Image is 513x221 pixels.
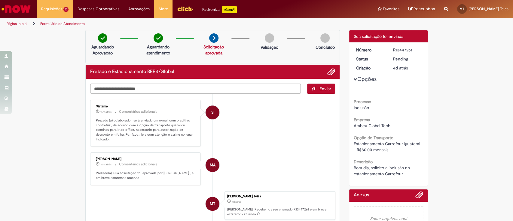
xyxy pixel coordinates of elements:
img: arrow-next.png [209,33,218,43]
img: img-circle-grey.png [320,33,330,43]
p: Aguardando atendimento [144,44,173,56]
p: Validação [261,44,278,50]
a: Página inicial [7,21,27,26]
button: Enviar [307,84,335,94]
span: More [159,6,168,12]
div: System [206,106,219,119]
small: Comentários adicionais [119,109,157,114]
a: Rascunhos [408,6,435,12]
time: 26/08/2025 10:09:14 [393,65,408,71]
b: Empresa [354,117,370,122]
a: Formulário de Atendimento [40,21,85,26]
button: Adicionar anexos [415,191,423,202]
h2: Fretado e Estacionamento BEES/Global Histórico de tíquete [90,69,174,75]
span: 2 [63,7,69,12]
p: Prezado (a) colaborador, será enviado um e-mail com o aditivo contratual, de acordo com a opção d... [96,118,196,142]
div: [PERSON_NAME] Teles [227,195,332,198]
div: Padroniza [202,6,237,13]
img: check-circle-green.png [98,33,107,43]
span: Inclusão [354,105,369,110]
p: Prezado(a), Sua solicitação foi aprovada por [PERSON_NAME] , e em breve estaremos atuando. [96,171,196,180]
li: Marina Silva Teles [90,191,335,220]
span: [PERSON_NAME] Teles [469,6,508,11]
p: +GenAi [222,6,237,13]
img: img-circle-grey.png [265,33,274,43]
p: Aguardando Aprovação [88,44,117,56]
img: check-circle-green.png [154,33,163,43]
span: 16m atrás [100,163,111,166]
time: 26/08/2025 10:09:14 [232,200,241,204]
time: 29/08/2025 13:25:08 [100,163,111,166]
button: Adicionar anexos [327,68,335,76]
span: Enviar [319,86,331,91]
dt: Criação [352,65,389,71]
span: Sua solicitação foi enviada [354,34,403,39]
div: Marina Silva Teles [206,197,219,211]
img: ServiceNow [1,3,32,15]
span: MA [210,158,215,172]
dt: Número [352,47,389,53]
span: Requisições [41,6,62,12]
span: 4d atrás [393,65,408,71]
textarea: Digite sua mensagem aqui... [90,84,301,94]
ul: Trilhas de página [5,18,337,29]
p: [PERSON_NAME]! Recebemos seu chamado R13447261 e em breve estaremos atuando. [227,207,332,216]
div: 26/08/2025 10:09:14 [393,65,421,71]
span: MT [210,197,215,211]
span: Despesas Corporativas [78,6,119,12]
span: Favoritos [383,6,399,12]
img: click_logo_yellow_360x200.png [177,4,193,13]
span: 4d atrás [232,200,241,204]
span: Aprovações [128,6,150,12]
dt: Status [352,56,389,62]
h2: Anexos [354,192,369,198]
div: R13447261 [393,47,421,53]
p: Concluído [315,44,334,50]
a: Solicitação aprovada [203,44,224,56]
span: Bom dia, solicito a inclusão no estacionamento Carrefour. [354,165,411,176]
span: S [211,105,214,120]
span: Ambev Global Tech [354,123,390,128]
b: Descrição [354,159,373,164]
b: Processo [354,99,371,104]
span: Rascunhos [414,6,435,12]
div: Pending [393,56,421,62]
span: MT [460,7,464,11]
div: Sistema [96,105,196,108]
small: Comentários adicionais [119,162,157,167]
div: [PERSON_NAME] [96,157,196,161]
span: Estacionamento Carrefour Iguatemi - R$80,00 mensais [354,141,421,152]
div: Michael Almeida [206,158,219,172]
span: 15m atrás [100,110,111,114]
b: Opção de Transporte [354,135,393,140]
